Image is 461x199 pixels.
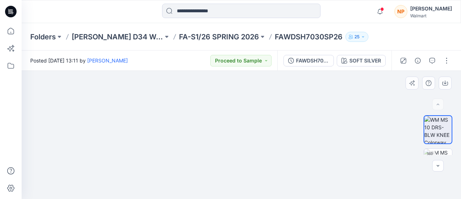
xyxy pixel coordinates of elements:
[296,57,329,65] div: FAWDSH7030SP26 ([DATE])
[283,55,334,66] button: FAWDSH7030SP26 ([DATE])
[412,55,424,66] button: Details
[30,32,56,42] a: Folders
[179,32,259,42] a: FA-S1/26 SPRING 2026
[30,57,128,64] span: Posted [DATE] 13:11 by
[424,149,452,177] img: WM MS 10 DRS-BLW KNEE Turntable with Avatar
[72,32,163,42] a: [PERSON_NAME] D34 Womens Wovens
[87,57,128,64] a: [PERSON_NAME]
[345,32,368,42] button: 25
[410,4,452,13] div: [PERSON_NAME]
[410,13,452,18] div: Walmart
[275,32,343,42] p: FAWDSH7030SP26
[394,5,407,18] div: NP
[349,57,381,65] div: SOFT SILVER
[424,116,452,143] img: WM MS 10 DRS-BLW KNEE Colorway wo Avatar
[337,55,386,66] button: SOFT SILVER
[354,33,359,41] p: 25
